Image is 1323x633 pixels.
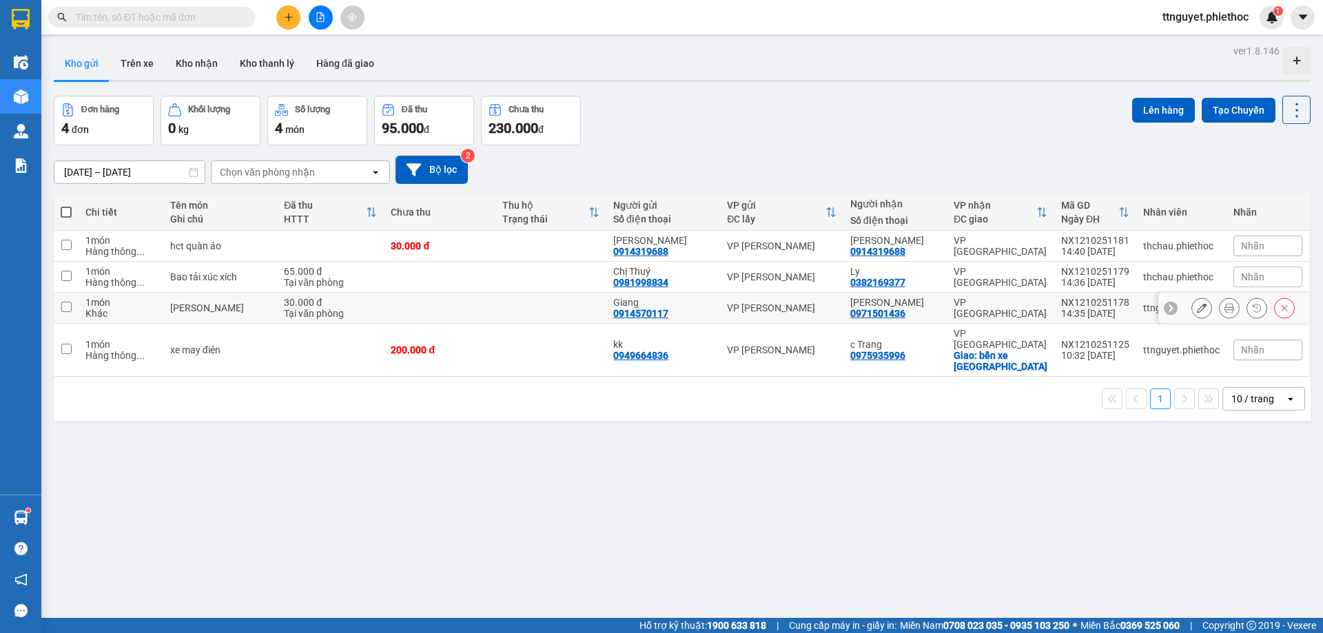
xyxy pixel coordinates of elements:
button: file-add [309,6,333,30]
div: VP [PERSON_NAME] [727,240,837,251]
sup: 1 [1273,6,1283,16]
button: Hàng đã giao [305,47,385,80]
span: | [1190,618,1192,633]
div: 10:32 [DATE] [1061,350,1129,361]
div: 0949664836 [613,350,668,361]
div: ttnguyet.phiethoc [1143,344,1220,355]
div: Hàng thông thường [85,350,156,361]
button: Bộ lọc [396,156,468,184]
div: VP [PERSON_NAME] [727,344,837,355]
img: warehouse-icon [14,510,28,525]
div: 14:36 [DATE] [1061,277,1129,288]
div: Nhãn [1233,207,1302,218]
span: ttnguyet.phiethoc [1151,8,1260,25]
th: Toggle SortBy [277,194,384,231]
span: 1 [1275,6,1280,16]
div: ttnguyet.phiethoc [1143,302,1220,313]
span: Nhãn [1241,344,1264,355]
div: Ghi chú [170,214,270,225]
sup: 2 [461,149,475,163]
div: Trạng thái [502,214,588,225]
span: notification [14,573,28,586]
button: 1 [1150,388,1171,409]
span: đơn [72,124,89,135]
div: Mã GD [1061,200,1118,211]
th: Toggle SortBy [947,194,1054,231]
span: search [57,12,67,22]
div: Chị Thuý [613,266,713,277]
span: ... [136,246,145,257]
div: ĐC lấy [727,214,825,225]
img: logo-vxr [12,9,30,30]
div: Đã thu [284,200,366,211]
div: Khác [85,308,156,319]
span: Nhãn [1241,271,1264,282]
div: thchau.phiethoc [1143,271,1220,282]
div: Hàng thông thường [85,277,156,288]
button: aim [340,6,365,30]
div: 0914319688 [850,246,905,257]
div: 65.000 đ [284,266,377,277]
div: 0914570117 [613,308,668,319]
div: Người nhận [850,198,940,209]
span: món [285,124,305,135]
div: 200.000 đ [391,344,488,355]
svg: open [1285,393,1296,404]
span: ⚪️ [1073,623,1077,628]
div: HTTT [284,214,366,225]
div: 0975935996 [850,350,905,361]
div: VP [GEOGRAPHIC_DATA] [954,297,1047,319]
span: aim [347,12,357,22]
button: Trên xe [110,47,165,80]
div: Tại văn phòng [284,277,377,288]
div: anh vũ [850,235,940,246]
sup: 1 [26,508,30,512]
div: Số điện thoại [850,215,940,226]
span: copyright [1247,621,1256,630]
div: Giang [613,297,713,308]
span: 4 [275,120,283,136]
div: 0914319688 [613,246,668,257]
span: 230.000 [489,120,538,136]
span: question-circle [14,542,28,555]
th: Toggle SortBy [495,194,606,231]
span: plus [284,12,294,22]
input: Select a date range. [54,161,205,183]
span: Cung cấp máy in - giấy in: [789,618,896,633]
span: Hỗ trợ kỹ thuật: [639,618,766,633]
img: warehouse-icon [14,90,28,104]
div: Ly [850,266,940,277]
button: Chưa thu230.000đ [481,96,581,145]
div: Chưa thu [509,105,544,114]
div: 1 món [85,297,156,308]
div: VP nhận [954,200,1036,211]
span: 0 [168,120,176,136]
div: VP [PERSON_NAME] [727,271,837,282]
div: Đơn hàng [81,105,119,114]
div: thchau.phiethoc [1143,240,1220,251]
img: solution-icon [14,158,28,173]
button: Số lượng4món [267,96,367,145]
button: Kho nhận [165,47,229,80]
button: caret-down [1291,6,1315,30]
div: VP [PERSON_NAME] [727,302,837,313]
span: Nhãn [1241,240,1264,251]
button: Đã thu95.000đ [374,96,474,145]
div: Thu hộ [502,200,588,211]
div: Nhân viên [1143,207,1220,218]
div: Số lượng [295,105,330,114]
th: Toggle SortBy [1054,194,1136,231]
div: Hàng thông thường [85,246,156,257]
div: Tên món [170,200,270,211]
button: Tạo Chuyến [1202,98,1275,123]
div: ver 1.8.146 [1233,43,1280,59]
div: 1 món [85,235,156,246]
div: anh Nghĩa [850,297,940,308]
div: 14:35 [DATE] [1061,308,1129,319]
div: Giao: bến xe hoàng hoàng hà thái bình [954,350,1047,372]
div: 0382169377 [850,277,905,288]
button: Kho thanh lý [229,47,305,80]
button: Khối lượng0kg [161,96,260,145]
div: Sửa đơn hàng [1191,298,1212,318]
div: Tạo kho hàng mới [1283,47,1311,74]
